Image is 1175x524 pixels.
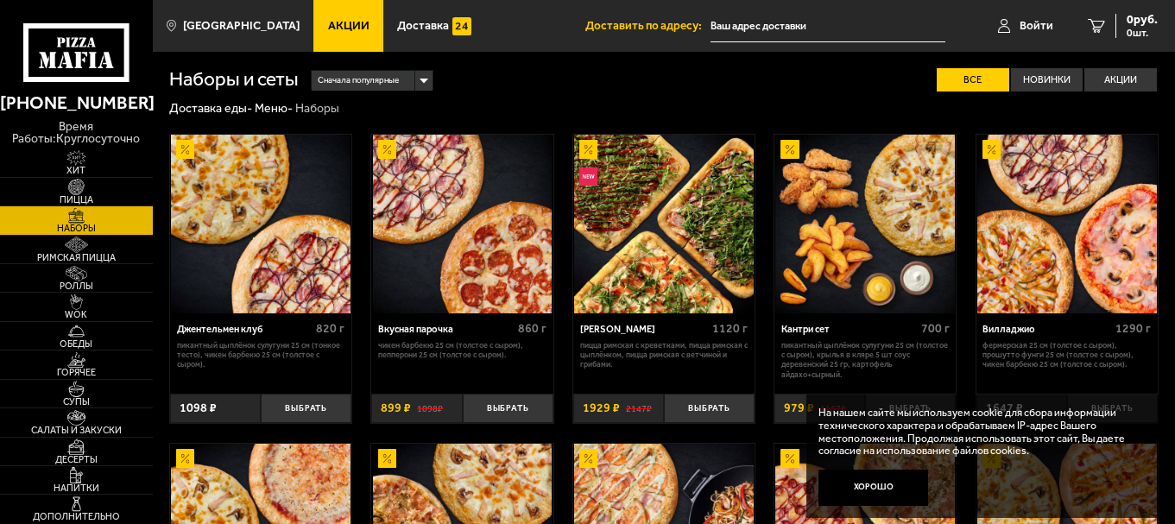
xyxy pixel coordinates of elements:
[626,402,652,414] s: 2147 ₽
[295,101,339,117] div: Наборы
[1115,321,1151,336] span: 1290 г
[780,140,799,158] img: Акционный
[316,321,344,336] span: 820 г
[784,402,814,414] span: 979 ₽
[982,340,1151,369] p: Фермерская 25 см (толстое с сыром), Прошутто Фунги 25 см (толстое с сыром), Чикен Барбекю 25 см (...
[781,324,917,336] div: Кантри сет
[585,20,711,32] span: Доставить по адресу:
[170,135,351,314] a: АкционныйДжентельмен клуб
[417,402,443,414] s: 1098 ₽
[818,407,1136,458] p: На нашем сайте мы используем cookie для сбора информации технического характера и обрабатываем IP...
[580,324,709,336] div: [PERSON_NAME]
[397,20,449,32] span: Доставка
[177,340,345,369] p: Пикантный цыплёнок сулугуни 25 см (тонкое тесто), Чикен Барбекю 25 см (толстое с сыром).
[378,449,396,467] img: Акционный
[255,101,293,116] a: Меню-
[176,449,194,467] img: Акционный
[318,69,399,92] span: Сначала популярные
[371,135,553,314] a: АкционныйВкусная парочка
[452,17,471,35] img: 15daf4d41897b9f0e9f617042186c801.svg
[921,321,950,336] span: 700 г
[378,140,396,158] img: Акционный
[774,135,956,314] a: АкционныйКантри сет
[378,324,514,336] div: Вкусная парочка
[381,402,411,414] span: 899 ₽
[373,135,553,314] img: Вкусная парочка
[1067,394,1158,424] button: Выбрать
[579,167,597,186] img: Новинка
[664,394,755,424] button: Выбрать
[579,140,597,158] img: Акционный
[1127,14,1158,26] span: 0 руб.
[982,324,1111,336] div: Вилладжио
[1011,68,1083,92] label: Новинки
[580,340,749,369] p: Пицца Римская с креветками, Пицца Римская с цыплёнком, Пицца Римская с ветчиной и грибами.
[711,10,945,42] input: Ваш адрес доставки
[573,135,755,314] a: АкционныйНовинкаМама Миа
[780,449,799,467] img: Акционный
[518,321,546,336] span: 860 г
[261,394,351,424] button: Выбрать
[982,140,1001,158] img: Акционный
[712,321,748,336] span: 1120 г
[176,140,194,158] img: Акционный
[865,394,956,424] button: Выбрать
[328,20,370,32] span: Акции
[177,324,313,336] div: Джентельмен клуб
[169,70,299,90] h1: Наборы и сеты
[183,20,300,32] span: [GEOGRAPHIC_DATA]
[937,68,1009,92] label: Все
[1127,28,1158,38] span: 0 шт.
[1084,68,1157,92] label: Акции
[180,402,217,414] span: 1098 ₽
[775,135,955,314] img: Кантри сет
[976,135,1158,314] a: АкционныйВилладжио
[583,402,620,414] span: 1929 ₽
[169,101,252,116] a: Доставка еды-
[781,340,950,379] p: Пикантный цыплёнок сулугуни 25 см (толстое с сыром), крылья в кляре 5 шт соус деревенский 25 гр, ...
[1020,20,1053,32] span: Войти
[378,340,546,360] p: Чикен Барбекю 25 см (толстое с сыром), Пепперони 25 см (толстое с сыром).
[463,394,553,424] button: Выбрать
[171,135,351,314] img: Джентельмен клуб
[818,470,929,507] button: Хорошо
[574,135,754,314] img: Мама Миа
[579,449,597,467] img: Акционный
[977,135,1157,314] img: Вилладжио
